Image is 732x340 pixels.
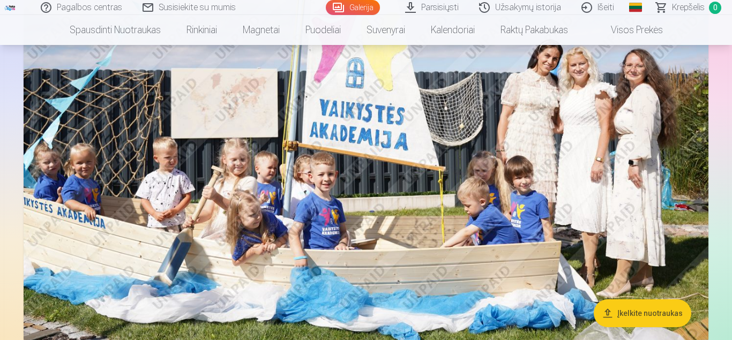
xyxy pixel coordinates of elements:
[488,15,581,45] a: Raktų pakabukas
[57,15,174,45] a: Spausdinti nuotraukas
[594,299,691,327] button: Įkelkite nuotraukas
[354,15,418,45] a: Suvenyrai
[709,2,721,14] span: 0
[174,15,230,45] a: Rinkiniai
[4,4,16,11] img: /fa2
[672,1,705,14] span: Krepšelis
[581,15,676,45] a: Visos prekės
[418,15,488,45] a: Kalendoriai
[293,15,354,45] a: Puodeliai
[230,15,293,45] a: Magnetai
